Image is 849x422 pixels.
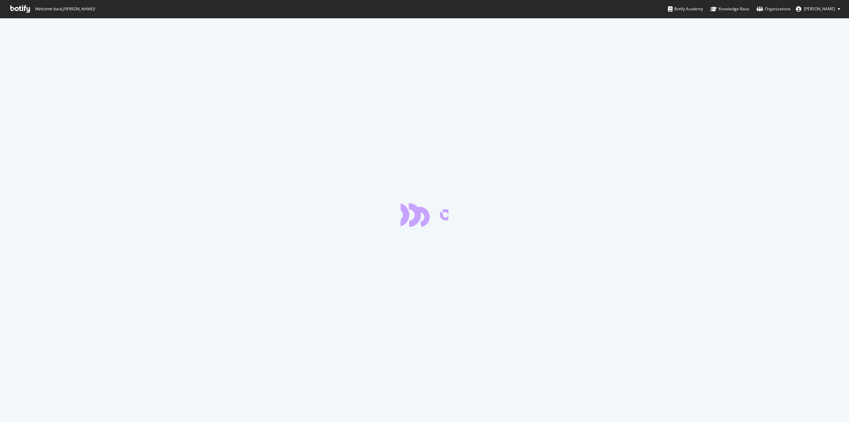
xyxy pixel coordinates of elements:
[710,6,749,12] div: Knowledge Base
[668,6,703,12] div: Botify Academy
[756,6,791,12] div: Organizations
[35,6,95,12] span: Welcome back, [PERSON_NAME] !
[791,4,846,14] button: [PERSON_NAME]
[804,6,835,12] span: Lukas MÄNNL
[401,203,448,227] div: animation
